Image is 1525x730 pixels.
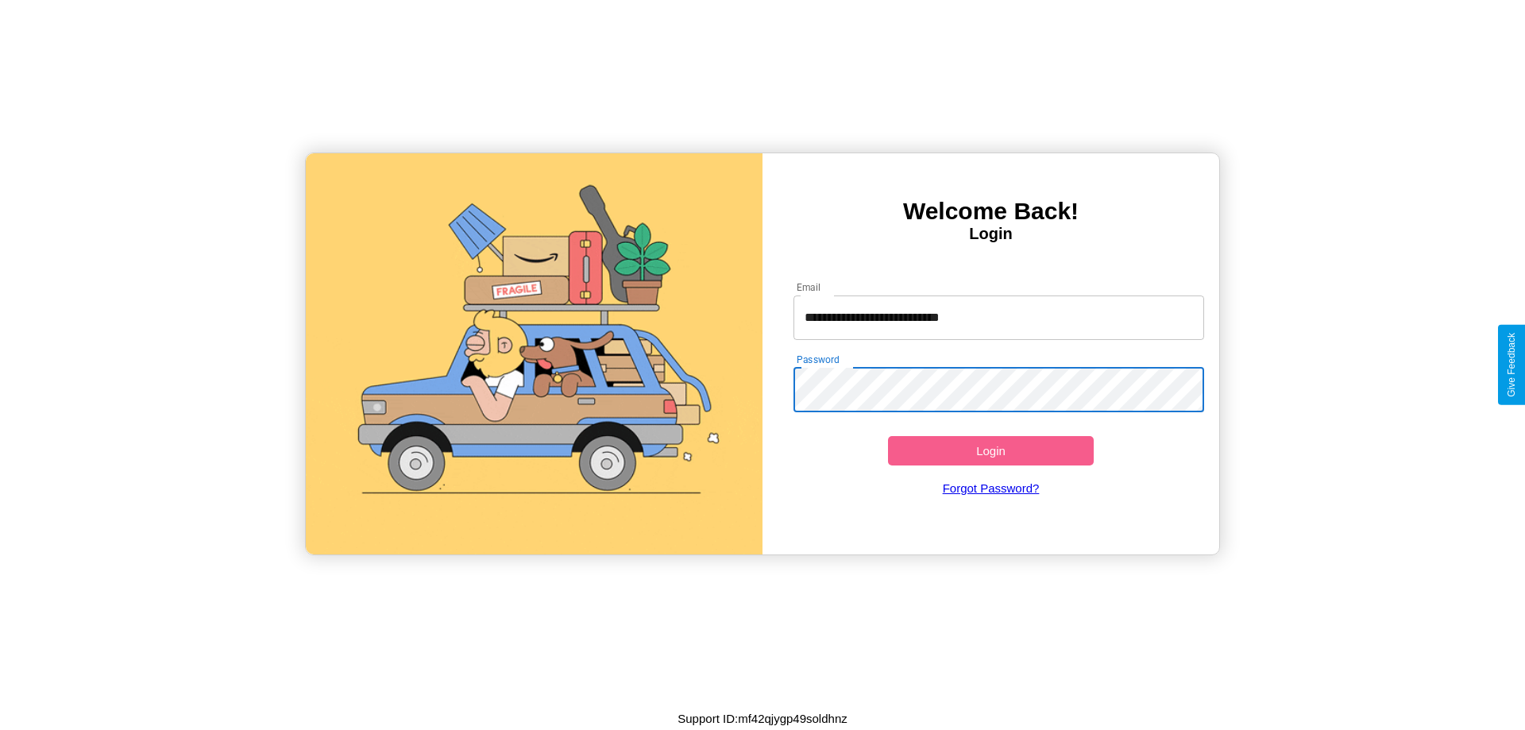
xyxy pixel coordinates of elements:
[306,153,762,554] img: gif
[762,225,1219,243] h4: Login
[797,280,821,294] label: Email
[888,436,1094,465] button: Login
[786,465,1197,511] a: Forgot Password?
[762,198,1219,225] h3: Welcome Back!
[797,353,839,366] label: Password
[678,708,847,729] p: Support ID: mf42qjygp49soldhnz
[1506,333,1517,397] div: Give Feedback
